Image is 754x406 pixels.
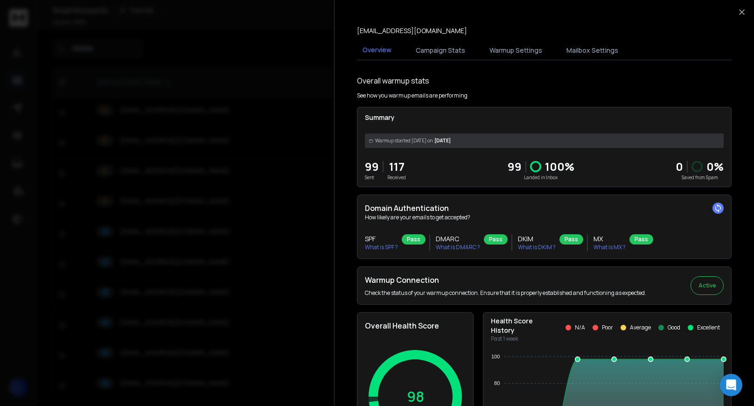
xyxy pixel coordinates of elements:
[402,234,426,245] div: Pass
[706,159,724,174] p: 0 %
[593,234,626,244] h3: MX
[407,388,424,405] p: 98
[365,159,379,174] p: 99
[494,380,500,386] tspan: 80
[357,26,467,35] p: [EMAIL_ADDRESS][DOMAIN_NAME]
[436,234,480,244] h3: DMARC
[491,354,500,359] tspan: 100
[365,274,646,286] h2: Warmup Connection
[720,374,742,396] div: Open Intercom Messenger
[676,159,683,174] strong: 0
[365,234,398,244] h3: SPF
[365,203,724,214] h2: Domain Authentication
[357,92,468,99] p: See how you warmup emails are performing
[365,174,379,181] p: Sent
[410,40,471,61] button: Campaign Stats
[602,324,613,331] p: Poor
[508,159,522,174] p: 99
[691,276,724,295] button: Active
[518,244,556,251] p: What is DKIM ?
[387,159,406,174] p: 117
[375,137,433,144] span: Warmup started [DATE] on
[491,316,547,335] p: Health Score History
[365,214,724,221] p: How likely are your emails to get accepted?
[629,234,653,245] div: Pass
[365,320,466,331] h2: Overall Health Score
[365,289,646,297] p: Check the status of your warmup connection. Ensure that it is properly established and functionin...
[561,40,624,61] button: Mailbox Settings
[508,174,574,181] p: Landed in Inbox
[357,75,429,86] h1: Overall warmup stats
[387,174,406,181] p: Received
[491,335,547,343] p: Past 1 week
[484,234,508,245] div: Pass
[518,234,556,244] h3: DKIM
[365,244,398,251] p: What is SPF ?
[697,324,720,331] p: Excellent
[357,40,397,61] button: Overview
[630,324,651,331] p: Average
[545,159,574,174] p: 100 %
[668,324,680,331] p: Good
[575,324,585,331] p: N/A
[559,234,583,245] div: Pass
[593,244,626,251] p: What is MX ?
[365,113,724,122] p: Summary
[484,40,548,61] button: Warmup Settings
[365,133,724,148] div: [DATE]
[676,174,724,181] p: Saved from Spam
[436,244,480,251] p: What is DMARC ?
